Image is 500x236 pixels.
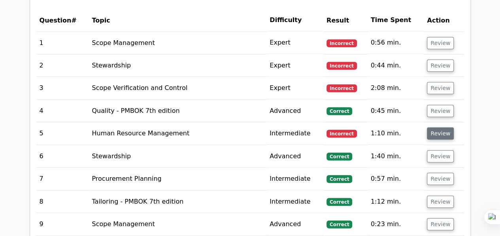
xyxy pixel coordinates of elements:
td: 5 [36,122,89,145]
td: 0:56 min. [368,32,424,54]
td: Intermediate [266,168,323,190]
span: Question [40,17,72,24]
td: Scope Management [89,213,266,236]
td: Human Resource Management [89,122,266,145]
button: Review [427,127,454,140]
th: Time Spent [368,9,424,32]
td: 0:44 min. [368,54,424,77]
td: 0:45 min. [368,100,424,122]
td: Scope Management [89,32,266,54]
td: 0:23 min. [368,213,424,236]
td: Intermediate [266,191,323,213]
td: 7 [36,168,89,190]
td: 9 [36,213,89,236]
td: Stewardship [89,54,266,77]
button: Review [427,218,454,230]
td: 8 [36,191,89,213]
span: Incorrect [326,84,357,92]
th: Action [424,9,464,32]
td: Scope Verification and Control [89,77,266,99]
button: Review [427,105,454,117]
span: Correct [326,107,352,115]
button: Review [427,150,454,163]
td: 1:10 min. [368,122,424,145]
button: Review [427,60,454,72]
button: Review [427,37,454,49]
td: Stewardship [89,145,266,168]
td: 2 [36,54,89,77]
span: Correct [326,175,352,183]
span: Correct [326,221,352,229]
td: Procurement Planning [89,168,266,190]
span: Incorrect [326,62,357,70]
td: Advanced [266,145,323,168]
td: Advanced [266,213,323,236]
td: 0:57 min. [368,168,424,190]
td: 1:12 min. [368,191,424,213]
th: # [36,9,89,32]
th: Result [323,9,368,32]
td: Expert [266,32,323,54]
td: Intermediate [266,122,323,145]
td: Quality - PMBOK 7th edition [89,100,266,122]
button: Review [427,173,454,185]
span: Correct [326,153,352,161]
td: 6 [36,145,89,168]
td: Expert [266,77,323,99]
td: 4 [36,100,89,122]
span: Incorrect [326,130,357,138]
span: Correct [326,198,352,206]
td: 2:08 min. [368,77,424,99]
th: Difficulty [266,9,323,32]
td: Expert [266,54,323,77]
td: Tailoring - PMBOK 7th edition [89,191,266,213]
td: 1 [36,32,89,54]
td: 3 [36,77,89,99]
td: 1:40 min. [368,145,424,168]
span: Incorrect [326,39,357,47]
td: Advanced [266,100,323,122]
th: Topic [89,9,266,32]
button: Review [427,82,454,94]
button: Review [427,196,454,208]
